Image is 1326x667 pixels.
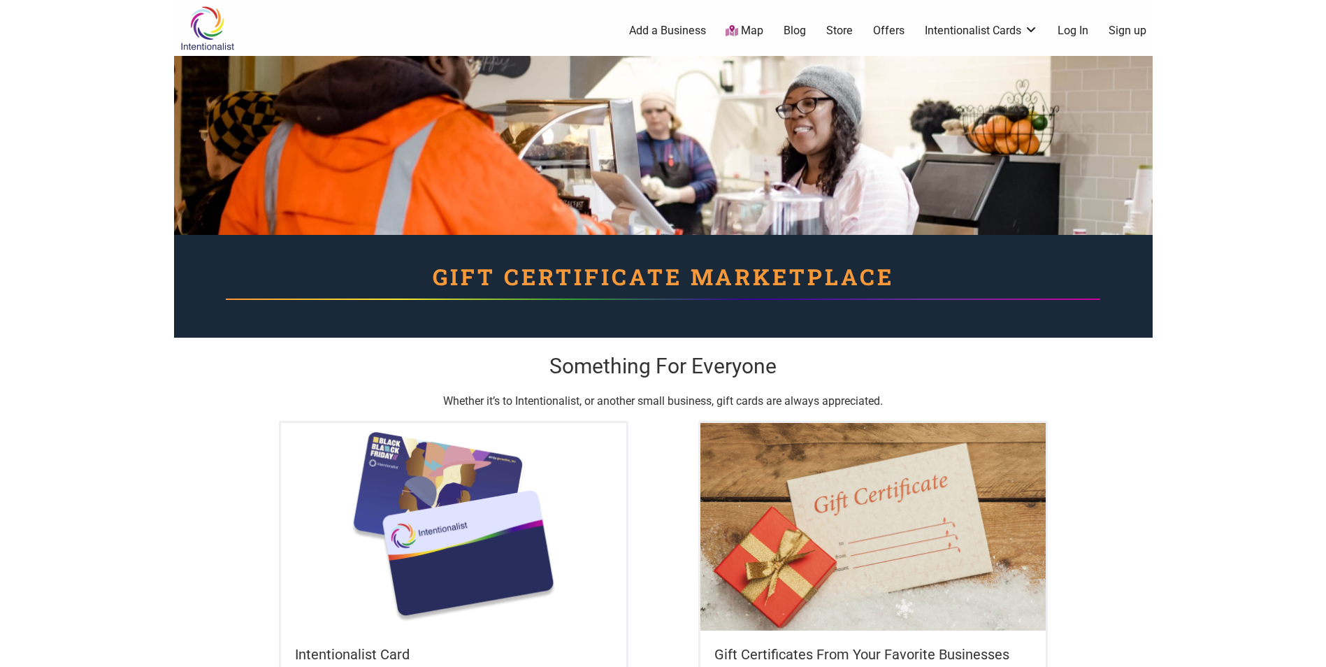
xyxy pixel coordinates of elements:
a: Log In [1058,23,1088,38]
h5: Gift Certificates From Your Favorite Businesses [714,645,1032,664]
a: Blog [784,23,806,38]
a: Store [826,23,853,38]
a: Sign up [1109,23,1146,38]
img: Intentionalist & Black Black Friday Card [281,423,626,630]
img: Customer and business owner at register [174,56,1153,280]
img: Gift Certificate Feature Image [700,423,1046,630]
a: Map [726,23,763,39]
div: Gift Certificate Marketplace [174,235,1153,338]
img: Intentionalist [174,6,240,51]
a: Add a Business [629,23,706,38]
a: Offers [873,23,905,38]
a: Intentionalist Cards [925,23,1038,38]
h5: Intentionalist Card [295,645,612,664]
h2: Something For Everyone [272,352,1055,381]
p: Whether it’s to Intentionalist, or another small business, gift cards are always appreciated. [272,392,1055,410]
